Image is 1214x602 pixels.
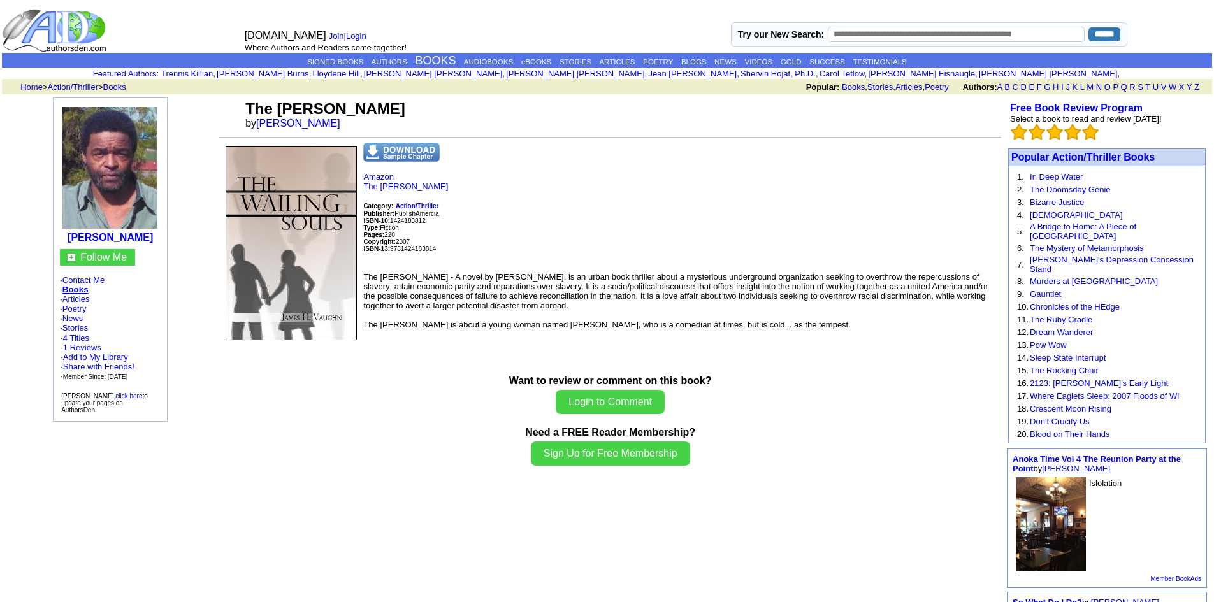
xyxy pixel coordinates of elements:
[416,54,456,67] a: BOOKS
[363,224,398,231] font: Fiction
[372,58,407,66] a: AUTHORS
[1030,327,1093,337] a: Dream Wanderer
[1138,82,1143,92] a: S
[363,217,425,224] font: 1424183812
[1017,429,1029,439] font: 20.
[1030,315,1092,324] a: The Ruby Cradle
[363,245,390,252] b: ISBN-13:
[60,275,161,382] font: · · · · · ·
[556,398,665,407] a: Login to Comment
[1017,327,1029,337] font: 12.
[396,238,410,245] font: 2007
[1044,82,1050,92] a: G
[842,82,865,92] a: Books
[48,82,98,92] a: Action/Thriller
[1017,172,1024,182] font: 1.
[396,203,439,210] b: Action/Thriller
[1030,302,1120,312] a: Chronicles of the HEdge
[1030,289,1061,299] a: Gauntlet
[1064,124,1081,140] img: bigemptystars.png
[1017,366,1029,375] font: 15.
[1120,71,1121,78] font: i
[1017,417,1029,426] font: 19.
[1017,227,1024,236] font: 5.
[217,69,309,78] a: [PERSON_NAME] Burns
[1030,353,1106,362] a: Sleep State Interrupt
[1042,464,1110,473] a: [PERSON_NAME]
[1017,404,1029,413] font: 18.
[1066,82,1070,92] a: J
[1017,185,1024,194] font: 2.
[68,254,75,261] img: gc.jpg
[505,71,506,78] font: i
[1030,276,1158,286] a: Murders at [GEOGRAPHIC_DATA]
[1030,255,1194,274] a: [PERSON_NAME]'s Depression Concession Stand
[311,71,312,78] font: i
[63,333,89,343] a: 4 Titles
[363,238,396,245] font: Copyright:
[868,69,975,78] a: [PERSON_NAME] Eisnaugle
[215,71,217,78] font: i
[363,272,988,329] font: The [PERSON_NAME] - A novel by [PERSON_NAME], is an urban book thriller about a mysterious underg...
[62,275,105,285] a: Contact Me
[506,69,644,78] a: [PERSON_NAME] [PERSON_NAME]
[63,352,128,362] a: Add to My Library
[363,231,384,238] b: Pages:
[1169,82,1176,92] a: W
[531,441,690,466] button: Sign Up for Free Membership
[997,82,1002,92] a: A
[925,82,949,92] a: Poetry
[853,58,906,66] a: TESTIMONIALS
[1030,429,1110,439] a: Blood on Their Hands
[1010,103,1143,113] a: Free Book Review Program
[1017,276,1024,286] font: 8.
[1030,197,1084,207] a: Bizarre Justice
[245,100,405,117] font: The [PERSON_NAME]
[16,82,126,92] font: > >
[739,71,741,78] font: i
[820,69,865,78] a: Carol Tetlow
[1153,82,1159,92] a: U
[1017,243,1024,253] font: 6.
[62,313,83,323] a: News
[1113,82,1118,92] a: P
[809,58,845,66] a: SUCCESS
[531,449,690,459] a: Sign Up for Free Membership
[103,82,126,92] a: Books
[1053,82,1059,92] a: H
[62,323,88,333] a: Stories
[1012,82,1018,92] a: C
[806,82,840,92] b: Popular:
[1030,222,1136,241] a: A Bridge to Home: A Piece of [GEOGRAPHIC_DATA]
[525,427,695,438] b: Need a FREE Reader Membership?
[1030,417,1090,426] a: Don't Crucify Us
[1030,366,1099,375] a: The Rocking Chair
[1120,82,1127,92] a: Q
[1030,340,1067,350] a: Pow Wow
[745,58,772,66] a: VIDEOS
[509,375,712,386] b: Want to review or comment on this book?
[61,333,134,381] font: · ·
[978,71,979,78] font: i
[161,69,213,78] a: Trennis Killian
[1179,82,1185,92] a: X
[1187,82,1192,92] a: Y
[738,29,824,39] label: Try our New Search:
[1194,82,1199,92] a: Z
[93,69,159,78] font: :
[363,182,448,191] a: The [PERSON_NAME]
[1037,82,1042,92] a: F
[1030,185,1110,194] a: The Doomsday Genie
[63,373,128,380] font: Member Since: [DATE]
[560,58,591,66] a: STORIES
[363,71,364,78] font: i
[643,58,673,66] a: POETRY
[1046,124,1063,140] img: bigemptystars.png
[62,285,89,294] a: Books
[1080,82,1085,92] a: L
[1061,82,1064,92] a: I
[115,392,142,399] a: click here
[1104,82,1111,92] a: O
[62,294,90,304] a: Articles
